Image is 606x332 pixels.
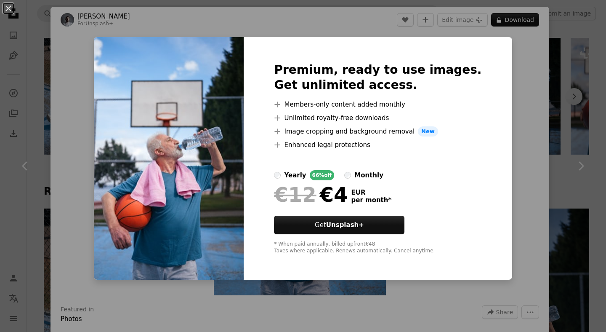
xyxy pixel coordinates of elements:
span: per month * [351,196,391,204]
div: yearly [284,170,306,180]
input: yearly66%off [274,172,281,179]
button: GetUnsplash+ [274,216,404,234]
li: Enhanced legal protections [274,140,481,150]
input: monthly [344,172,351,179]
li: Image cropping and background removal [274,126,481,137]
strong: Unsplash+ [326,221,364,229]
li: Unlimited royalty-free downloads [274,113,481,123]
div: * When paid annually, billed upfront €48 Taxes where applicable. Renews automatically. Cancel any... [274,241,481,254]
div: monthly [354,170,383,180]
span: EUR [351,189,391,196]
div: 66% off [310,170,335,180]
img: premium_photo-1678401336621-b4b0f5090c0f [94,37,244,280]
span: €12 [274,184,316,206]
li: Members-only content added monthly [274,99,481,110]
div: €4 [274,184,348,206]
span: New [418,126,438,137]
h2: Premium, ready to use images. Get unlimited access. [274,62,481,93]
